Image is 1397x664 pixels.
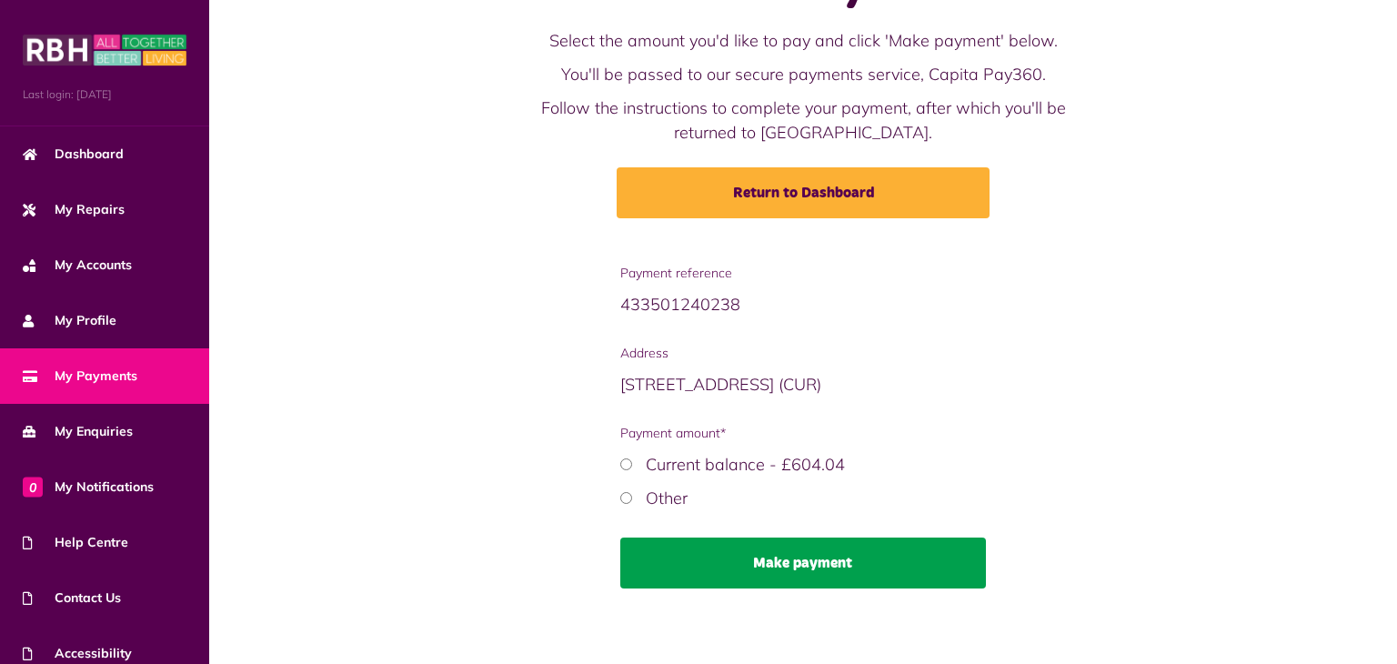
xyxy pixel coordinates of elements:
[525,28,1082,53] p: Select the amount you'd like to pay and click 'Make payment' below.
[23,477,43,497] span: 0
[23,367,137,386] span: My Payments
[23,145,124,164] span: Dashboard
[620,344,986,363] span: Address
[646,488,688,508] label: Other
[23,422,133,441] span: My Enquiries
[23,644,132,663] span: Accessibility
[620,264,986,283] span: Payment reference
[620,374,821,395] span: [STREET_ADDRESS] (CUR)
[525,62,1082,86] p: You'll be passed to our secure payments service, Capita Pay360.
[23,86,186,103] span: Last login: [DATE]
[23,200,125,219] span: My Repairs
[617,167,990,218] a: Return to Dashboard
[620,294,740,315] span: 433501240238
[23,533,128,552] span: Help Centre
[23,32,186,68] img: MyRBH
[620,424,986,443] span: Payment amount*
[23,311,116,330] span: My Profile
[23,589,121,608] span: Contact Us
[620,538,986,589] button: Make payment
[23,256,132,275] span: My Accounts
[23,478,154,497] span: My Notifications
[646,454,845,475] label: Current balance - £604.04
[525,96,1082,145] p: Follow the instructions to complete your payment, after which you'll be returned to [GEOGRAPHIC_D...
